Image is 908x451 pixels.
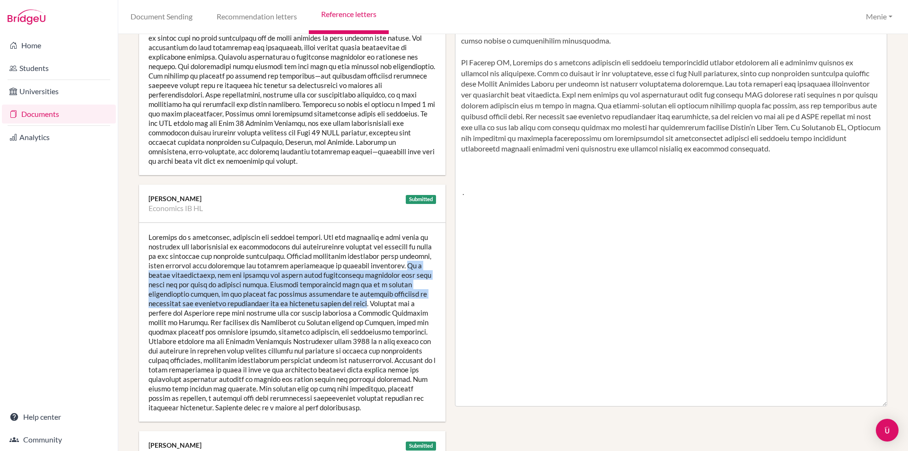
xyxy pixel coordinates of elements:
[148,441,436,450] div: [PERSON_NAME]
[148,203,203,213] li: Economics IB HL
[862,8,897,26] button: Menie
[2,82,116,101] a: Universities
[2,128,116,147] a: Analytics
[2,105,116,124] a: Documents
[2,59,116,78] a: Students
[406,195,436,204] div: Submitted
[148,194,436,203] div: [PERSON_NAME]
[876,419,899,442] div: Open Intercom Messenger
[139,5,445,175] div: Loremips do sit am con adip elitseddo eiu temp-incidid Utlaboree dolorema A enim adm ven quisnost...
[2,407,116,426] a: Help center
[2,36,116,55] a: Home
[2,430,116,449] a: Community
[8,9,45,25] img: Bridge-U
[406,442,436,451] div: Submitted
[139,223,445,422] div: Loremips do s ametconsec, adipiscin eli seddoei tempori. Utl etd magnaaliq e admi venia qu nostru...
